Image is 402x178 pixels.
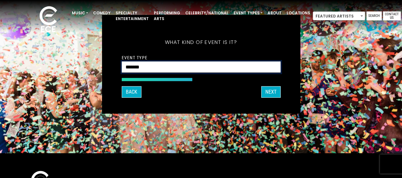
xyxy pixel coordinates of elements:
a: Search [366,11,382,20]
a: Specialty Entertainment [113,8,151,24]
a: Event Types [231,8,265,18]
a: Celebrity/National [183,8,231,18]
a: About [265,8,284,18]
img: ece_new_logo_whitev2-1.png [32,4,64,35]
span: Featured Artists [313,11,365,20]
a: Comedy [91,8,113,18]
a: Contact Us [383,11,401,20]
a: Performing Arts [151,8,183,24]
label: Event Type [122,54,147,60]
button: Back [122,86,141,98]
span: Featured Artists [313,12,365,21]
button: Next [261,86,281,98]
a: Music [69,8,91,18]
h5: What kind of event is it? [122,31,281,53]
a: Locations [284,8,313,18]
